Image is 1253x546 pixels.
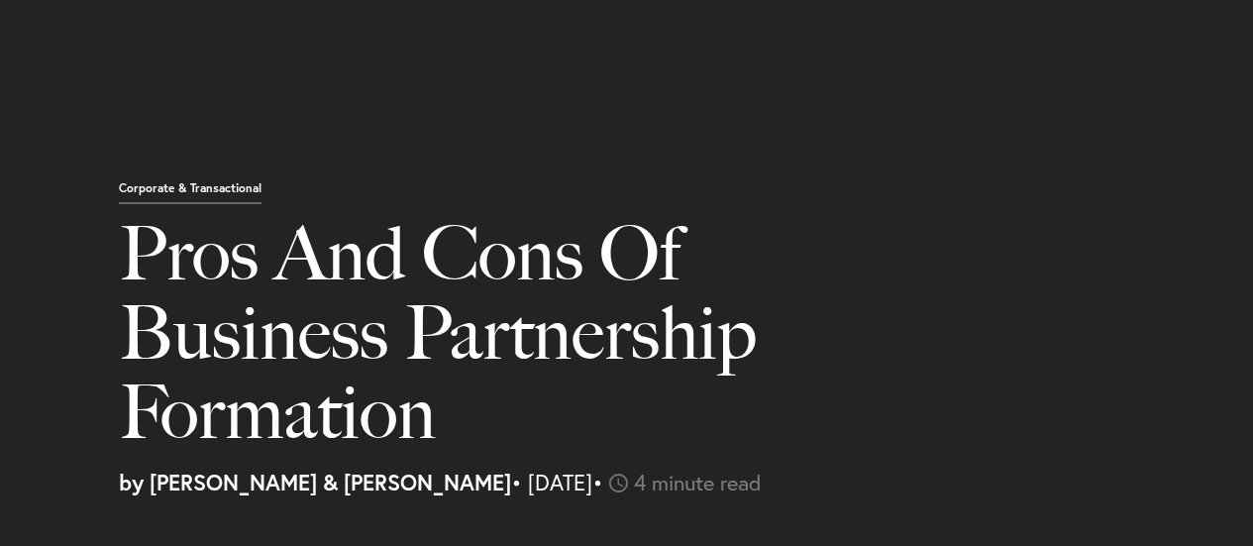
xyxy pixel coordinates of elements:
span: • [592,468,603,496]
p: Corporate & Transactional [119,182,261,204]
strong: by [PERSON_NAME] & [PERSON_NAME] [119,468,511,496]
img: icon-time-light.svg [609,474,628,492]
h1: Pros And Cons Of Business Partnership Formation [119,214,902,472]
span: 4 minute read [634,468,762,496]
p: • [DATE] [119,472,1238,493]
